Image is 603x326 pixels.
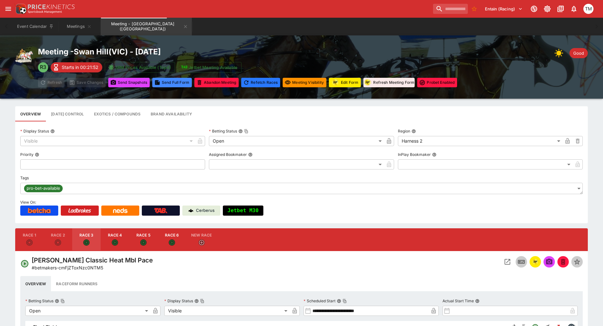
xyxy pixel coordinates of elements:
[89,106,146,121] button: View and edit meeting dividends and compounds.
[196,207,215,214] p: Cerberus
[140,239,147,246] svg: Open
[188,208,193,213] img: Cerberus
[32,264,103,271] p: Copy To Clipboard
[20,128,49,134] p: Display Status
[209,128,237,134] p: Betting Status
[469,4,479,14] button: No Bookmarks
[146,106,197,121] button: Configure brand availability for the meeting
[68,208,91,213] img: Ladbrokes
[20,276,583,291] div: basic tabs example
[569,48,588,58] div: Track Condition: Good
[209,136,384,146] div: Open
[583,4,594,14] div: Tristan Matheson
[244,129,248,133] button: Copy To Clipboard
[38,47,457,57] h2: Meeting - Swan Hill ( VIC ) - [DATE]
[158,228,186,251] button: Race 6
[411,129,416,133] button: Region
[241,78,280,87] button: Refetching all race data will discard any changes you have made and reload the latest race data f...
[13,18,58,35] button: Event Calendar
[105,62,175,73] button: SRM Prices Available (Top4)
[283,78,326,87] button: Set all events in meeting to specified visibility
[342,299,347,303] button: Copy To Clipboard
[531,258,539,266] div: racingform
[60,299,65,303] button: Copy To Clipboard
[331,78,340,87] div: racingform
[15,47,33,65] img: harness_racing.png
[129,228,158,251] button: Race 5
[194,299,199,303] button: Display StatusCopy To Clipboard
[154,208,167,213] img: TabNZ
[55,239,61,246] svg: Closed
[363,78,372,86] img: racingform.png
[15,106,46,121] button: Base meeting details
[209,152,247,157] p: Assigned Bookmaker
[24,185,63,192] span: pro-bet-available
[557,258,569,264] span: Mark an event as closed and abandoned.
[169,239,175,246] svg: Open
[502,256,513,268] button: Open Event
[3,3,14,15] button: open drawer
[164,298,193,304] p: Display Status
[329,78,361,87] button: Update RacingForm for all races in this meeting
[108,78,150,87] button: Send Snapshots
[528,3,540,15] button: Connected to PK
[581,2,595,16] button: Tristan Matheson
[337,299,341,303] button: Scheduled StartCopy To Clipboard
[20,259,29,268] svg: Open
[20,276,51,291] button: Overview
[417,78,457,87] button: Toggle ProBet for every event in this meeting
[26,239,33,246] svg: Closed
[15,228,44,251] button: Race 1
[28,4,75,9] img: PriceKinetics
[543,256,555,268] span: Send Snapshot
[51,276,103,291] button: Raceform Runners
[50,129,55,133] button: Display Status
[571,256,583,268] button: Set Featured Event
[569,50,588,57] span: Good
[20,200,36,205] span: View On:
[20,136,195,146] div: Visible
[223,206,263,216] button: Jetbet M30
[83,239,90,246] svg: Open
[35,152,39,157] button: Priority
[46,106,89,121] button: Configure each race specific details at once
[113,208,127,213] img: Neds
[304,298,336,304] p: Scheduled Start
[398,136,562,146] div: Harness 2
[20,152,34,157] p: Priority
[398,152,431,157] p: InPlay Bookmaker
[475,299,480,303] button: Actual Start Time
[531,258,539,265] img: racingform.png
[112,239,118,246] svg: Open
[101,228,129,251] button: Race 4
[238,129,243,133] button: Betting StatusCopy To Clipboard
[363,78,372,87] div: racingform
[568,3,580,15] button: Notifications
[194,78,239,87] button: Mark all events in meeting as closed and abandoned.
[248,152,253,157] button: Assigned Bookmaker
[331,78,340,86] img: racingform.png
[32,256,153,264] h4: [PERSON_NAME] Classic Heat Mbl Pace
[28,10,62,13] img: Sportsbook Management
[481,4,526,14] button: Select Tenant
[182,206,220,216] a: Cerberus
[181,64,187,71] img: jetbet-logo.svg
[530,256,541,268] button: racingform
[72,228,101,251] button: Race 3
[25,298,53,304] p: Betting Status
[62,64,98,71] p: Starts in 00:21:52
[555,3,566,15] button: Documentation
[59,18,99,35] button: Meetings
[28,208,51,213] img: Betcha
[25,306,150,316] div: Open
[55,299,59,303] button: Betting StatusCopy To Clipboard
[200,299,204,303] button: Copy To Clipboard
[516,256,527,268] button: Inplay
[443,298,474,304] p: Actual Start Time
[542,3,553,15] button: Toggle light/dark mode
[14,3,27,15] img: PriceKinetics Logo
[20,175,29,181] p: Tags
[398,128,410,134] p: Region
[363,78,415,87] button: Refresh Meeting Form
[432,152,437,157] button: InPlay Bookmaker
